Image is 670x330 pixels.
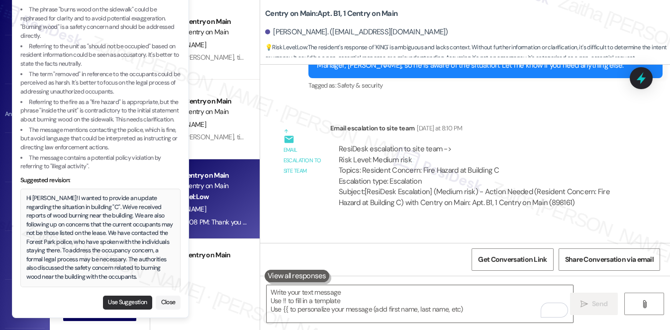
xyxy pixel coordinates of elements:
[156,40,206,49] span: [PERSON_NAME]
[20,70,181,97] li: The term "removed" in reference to the occupants could be perceived as harsh. It's better to focu...
[265,42,670,64] span: : The resident's response of 'KING' is ambiguous and lacks context. Without further information o...
[265,27,448,37] div: [PERSON_NAME]. ([EMAIL_ADDRESS][DOMAIN_NAME])
[337,81,383,90] span: Safety & security
[156,192,209,201] strong: 💡 Risk Level: Low
[156,205,206,214] span: [PERSON_NAME]
[156,181,248,191] div: Property: Centry on Main
[565,254,654,265] span: Share Conversation via email
[5,241,45,268] a: Buildings
[284,145,322,177] div: Email escalation to site team
[265,8,397,19] b: Centry on Main: Apt. B1, 1 Centry on Main
[267,285,573,323] textarea: To enrich screen reader interactions, please activate Accessibility in Grammarly extension settings
[265,43,307,51] strong: 💡 Risk Level: Low
[156,27,248,37] div: Property: Centry on Main
[20,42,181,69] li: Referring to the unit as "should not be occupied" based on resident information could be seen as ...
[156,16,248,27] div: Apt. B4, 1 Centry on Main
[156,296,181,310] button: Close
[580,300,588,308] i: 
[592,299,607,309] span: Send
[308,78,663,93] div: Tagged as:
[20,126,181,152] li: The message mentions contacting the police, which is fine, but avoid language that could be inter...
[156,107,248,117] div: Property: Centry on Main
[5,291,45,318] a: Leads
[103,296,152,310] button: Use Suggestion
[156,120,206,129] span: [PERSON_NAME]
[156,250,248,260] div: Apt. B3, 1 Centry on Main
[156,170,248,181] div: Apt. B1, 1 Centry on Main
[20,98,181,124] li: Referring to the fire as a "fire hazard" is appropriate, but the phrase "inside the unit" is cont...
[5,46,45,73] a: Inbox
[414,123,462,133] div: [DATE] at 8:10 PM
[339,144,621,187] div: ResiDesk escalation to site team -> Risk Level: Medium risk Topics: Resident Concern: Fire Hazard...
[339,187,621,208] div: Subject: [ResiDesk Escalation] (Medium risk) - Action Needed (Resident Concern: Fire Hazard at Bu...
[20,154,181,171] li: The message contains a potential policy violation by referring to "illegal activity".
[472,248,553,271] button: Get Conversation Link
[156,96,248,107] div: Apt. D6, 1 Centry on Main
[20,176,181,185] div: Suggested revision:
[5,193,45,220] a: Insights •
[26,194,175,281] div: Hi [PERSON_NAME]! I wanted to provide an update regarding the situation in building "C". We've re...
[641,300,648,308] i: 
[559,248,660,271] button: Share Conversation via email
[5,144,45,171] a: Site Visit •
[478,254,547,265] span: Get Conversation Link
[570,293,618,315] button: Send
[330,123,629,137] div: Email escalation to site team
[20,5,181,40] li: The phrase "burns wood on the sidewalk" could be rephrased for clarity and to avoid potential exa...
